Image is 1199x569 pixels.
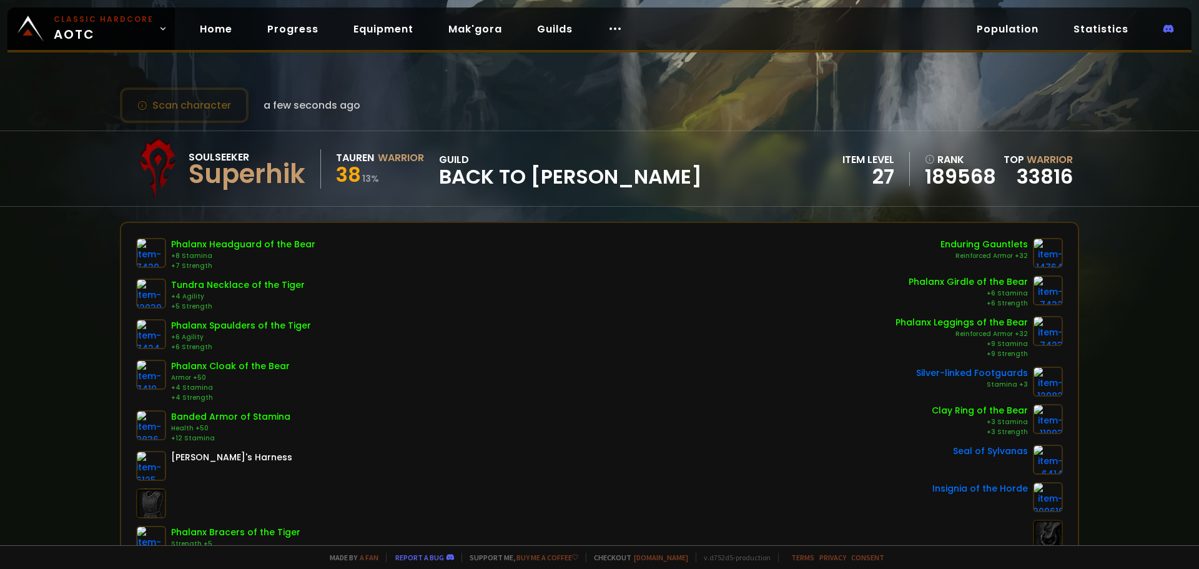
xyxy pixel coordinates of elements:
[171,433,290,443] div: +12 Stamina
[257,16,328,42] a: Progress
[932,427,1028,437] div: +3 Strength
[189,165,305,184] div: Superhik
[909,275,1028,289] div: Phalanx Girdle of the Bear
[932,482,1028,495] div: Insignia of the Horde
[851,553,884,562] a: Consent
[1033,482,1063,512] img: item-209619
[171,342,311,352] div: +6 Strength
[136,279,166,309] img: item-12039
[171,373,290,383] div: Armor +50
[1033,316,1063,346] img: item-7423
[932,404,1028,417] div: Clay Ring of the Bear
[439,167,702,186] span: Back to [PERSON_NAME]
[171,292,305,302] div: +4 Agility
[1063,16,1138,42] a: Statistics
[171,393,290,403] div: +4 Strength
[136,360,166,390] img: item-7419
[1033,275,1063,305] img: item-7422
[360,553,378,562] a: a fan
[925,152,996,167] div: rank
[1033,367,1063,397] img: item-12982
[136,410,166,440] img: item-9836
[395,553,444,562] a: Report a bug
[819,553,846,562] a: Privacy
[916,367,1028,380] div: Silver-linked Footguards
[967,16,1049,42] a: Population
[136,319,166,349] img: item-7424
[932,417,1028,427] div: +3 Stamina
[171,383,290,393] div: +4 Stamina
[439,152,702,186] div: guild
[189,149,305,165] div: Soulseeker
[1027,152,1073,167] span: Warrior
[171,261,315,271] div: +7 Strength
[953,445,1028,458] div: Seal of Sylvanas
[322,553,378,562] span: Made by
[1017,162,1073,190] a: 33816
[171,251,315,261] div: +8 Stamina
[461,553,578,562] span: Support me,
[940,238,1028,251] div: Enduring Gauntlets
[516,553,578,562] a: Buy me a coffee
[264,97,360,113] span: a few seconds ago
[634,553,688,562] a: [DOMAIN_NAME]
[896,339,1028,349] div: +9 Stamina
[1033,445,1063,475] img: item-6414
[378,150,424,166] div: Warrior
[916,380,1028,390] div: Stamina +3
[120,87,249,123] button: Scan character
[791,553,814,562] a: Terms
[336,150,374,166] div: Tauren
[171,360,290,373] div: Phalanx Cloak of the Bear
[171,332,311,342] div: +6 Agility
[136,451,166,481] img: item-6125
[842,167,894,186] div: 27
[336,161,361,189] span: 38
[171,410,290,423] div: Banded Armor of Stamina
[527,16,583,42] a: Guilds
[362,172,379,185] small: 13 %
[343,16,423,42] a: Equipment
[896,316,1028,329] div: Phalanx Leggings of the Bear
[438,16,512,42] a: Mak'gora
[940,251,1028,261] div: Reinforced Armor +32
[171,423,290,433] div: Health +50
[54,14,154,25] small: Classic Hardcore
[1004,152,1073,167] div: Top
[909,289,1028,299] div: +6 Stamina
[171,539,300,549] div: Strength +5
[190,16,242,42] a: Home
[54,14,154,44] span: AOTC
[171,302,305,312] div: +5 Strength
[171,451,292,464] div: [PERSON_NAME]'s Harness
[696,553,771,562] span: v. d752d5 - production
[7,7,175,50] a: Classic HardcoreAOTC
[909,299,1028,309] div: +6 Strength
[171,238,315,251] div: Phalanx Headguard of the Bear
[842,152,894,167] div: item level
[136,526,166,556] img: item-7416
[171,526,300,539] div: Phalanx Bracers of the Tiger
[896,329,1028,339] div: Reinforced Armor +32
[171,319,311,332] div: Phalanx Spaulders of the Tiger
[136,238,166,268] img: item-7420
[586,553,688,562] span: Checkout
[171,279,305,292] div: Tundra Necklace of the Tiger
[1033,238,1063,268] img: item-14764
[896,349,1028,359] div: +9 Strength
[925,167,996,186] a: 189568
[1033,404,1063,434] img: item-11993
